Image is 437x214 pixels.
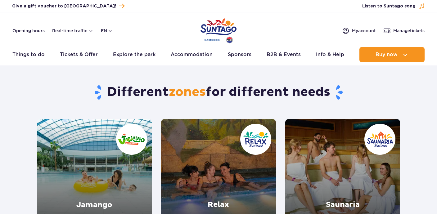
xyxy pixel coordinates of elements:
a: Myaccount [342,27,376,34]
button: Real-time traffic [52,28,93,33]
a: Sponsors [228,47,251,62]
span: Manage tickets [393,28,425,34]
span: zones [169,84,206,100]
button: Buy now [359,47,425,62]
a: Opening hours [12,28,45,34]
span: Give a gift voucher to [GEOGRAPHIC_DATA]! [12,3,116,9]
span: Listen to Suntago song [362,3,416,9]
a: Explore the park [113,47,155,62]
a: Managetickets [383,27,425,34]
span: Buy now [376,52,398,57]
a: Accommodation [171,47,213,62]
a: Things to do [12,47,45,62]
a: Give a gift voucher to [GEOGRAPHIC_DATA]! [12,2,124,10]
a: Info & Help [316,47,344,62]
a: Tickets & Offer [60,47,98,62]
a: Park of Poland [200,16,237,44]
button: Listen to Suntago song [362,3,425,9]
a: B2B & Events [267,47,301,62]
span: My account [352,28,376,34]
h1: Different for different needs [37,84,400,100]
button: en [101,28,113,34]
